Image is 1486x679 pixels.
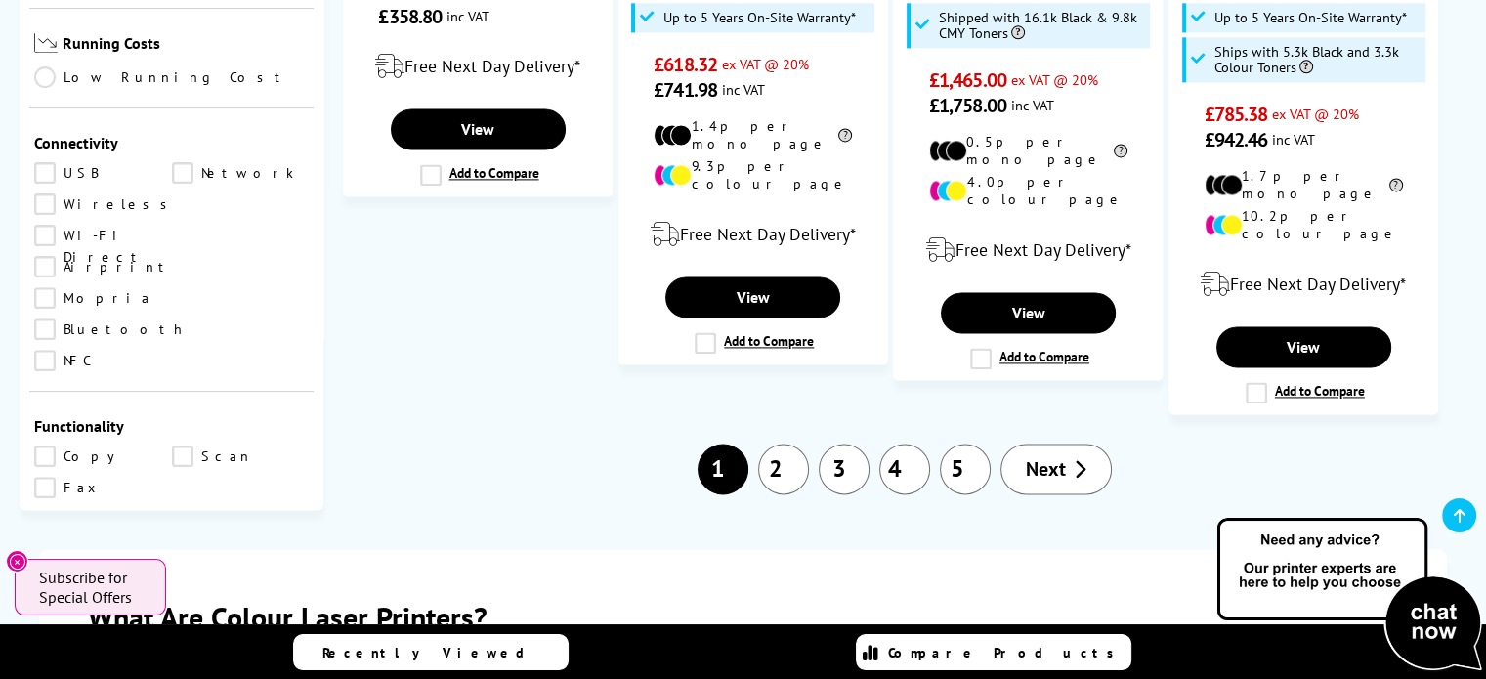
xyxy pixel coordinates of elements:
[34,446,172,467] a: Copy
[322,644,544,661] span: Recently Viewed
[354,39,602,94] div: modal_delivery
[722,80,765,99] span: inc VAT
[34,256,173,277] a: Airprint
[1214,44,1421,75] span: Ships with 5.3k Black and 3.3k Colour Toners
[929,173,1127,208] li: 4.0p per colour page
[88,598,1398,636] h2: What Are Colour Laser Printers?
[378,4,442,29] span: £358.80
[34,318,187,340] a: Bluetooth
[939,10,1145,41] span: Shipped with 16.1k Black & 9.8k CMY Toners
[34,287,172,309] a: Mopria
[1179,257,1427,312] div: modal_delivery
[1214,10,1407,25] span: Up to 5 Years On-Site Warranty*
[929,93,1006,118] span: £1,758.00
[34,66,309,88] a: Low Running Cost
[34,225,172,246] a: Wi-Fi Direct
[1011,70,1098,89] span: ex VAT @ 20%
[1212,515,1486,675] img: Open Live Chat window
[34,162,172,184] a: USB
[63,33,309,58] span: Running Costs
[654,77,717,103] span: £741.98
[34,416,309,436] span: Functionality
[819,444,870,494] a: 3
[856,634,1131,670] a: Compare Products
[929,133,1127,168] li: 0.5p per mono page
[654,117,852,152] li: 1.4p per mono page
[904,223,1152,277] div: modal_delivery
[1246,382,1365,403] label: Add to Compare
[172,446,310,467] a: Scan
[391,108,566,149] a: View
[34,133,309,152] span: Connectivity
[941,292,1116,333] a: View
[1272,130,1315,149] span: inc VAT
[1272,105,1359,123] span: ex VAT @ 20%
[39,568,147,607] span: Subscribe for Special Offers
[940,444,991,494] a: 5
[654,52,717,77] span: £618.32
[1026,456,1066,482] span: Next
[654,157,852,192] li: 9.3p per colour page
[172,162,310,184] a: Network
[446,7,489,25] span: inc VAT
[34,193,178,215] a: Wireless
[1011,96,1054,114] span: inc VAT
[888,644,1125,661] span: Compare Products
[34,477,172,498] a: Fax
[34,33,58,54] img: Running Costs
[722,55,809,73] span: ex VAT @ 20%
[1205,127,1268,152] span: £942.46
[6,550,28,573] button: Close
[1205,207,1403,242] li: 10.2p per colour page
[758,444,809,494] a: 2
[879,444,930,494] a: 4
[695,332,814,354] label: Add to Compare
[1216,326,1391,367] a: View
[293,634,569,670] a: Recently Viewed
[34,350,172,371] a: NFC
[665,276,840,318] a: View
[1205,102,1268,127] span: £785.38
[1000,444,1112,494] a: Next
[1205,167,1403,202] li: 1.7p per mono page
[629,207,877,262] div: modal_delivery
[420,164,539,186] label: Add to Compare
[970,348,1089,369] label: Add to Compare
[663,10,856,25] span: Up to 5 Years On-Site Warranty*
[929,67,1006,93] span: £1,465.00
